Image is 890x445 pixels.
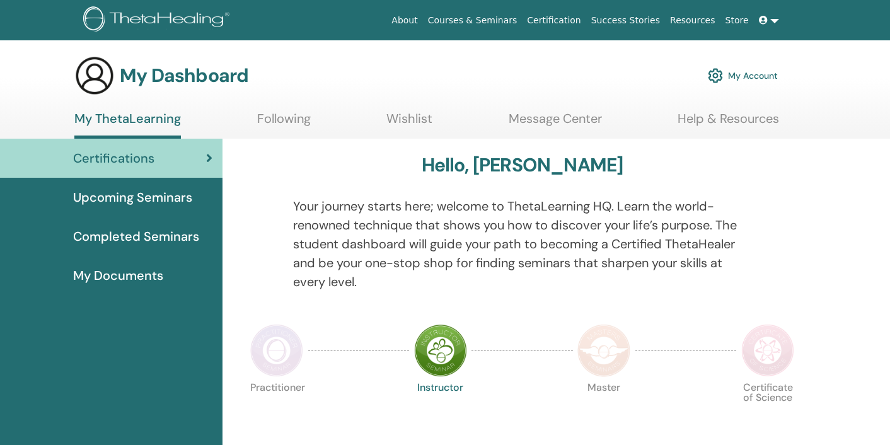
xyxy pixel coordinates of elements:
p: Practitioner [250,383,303,436]
p: Your journey starts here; welcome to ThetaLearning HQ. Learn the world-renowned technique that sh... [293,197,751,291]
a: Courses & Seminars [423,9,523,32]
a: Wishlist [386,111,432,136]
img: cog.svg [708,65,723,86]
a: Certification [522,9,586,32]
img: Practitioner [250,324,303,377]
a: About [386,9,422,32]
img: Certificate of Science [741,324,794,377]
span: Certifications [73,149,154,168]
span: Upcoming Seminars [73,188,192,207]
a: Store [720,9,754,32]
span: Completed Seminars [73,227,199,246]
img: generic-user-icon.jpg [74,55,115,96]
a: My Account [708,62,778,90]
span: My Documents [73,266,163,285]
h3: My Dashboard [120,64,248,87]
a: My ThetaLearning [74,111,181,139]
img: logo.png [83,6,234,35]
img: Instructor [414,324,467,377]
h3: Hello, [PERSON_NAME] [422,154,623,176]
a: Following [257,111,311,136]
a: Resources [665,9,720,32]
a: Help & Resources [678,111,779,136]
a: Message Center [509,111,602,136]
a: Success Stories [586,9,665,32]
p: Instructor [414,383,467,436]
img: Master [577,324,630,377]
p: Master [577,383,630,436]
p: Certificate of Science [741,383,794,436]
